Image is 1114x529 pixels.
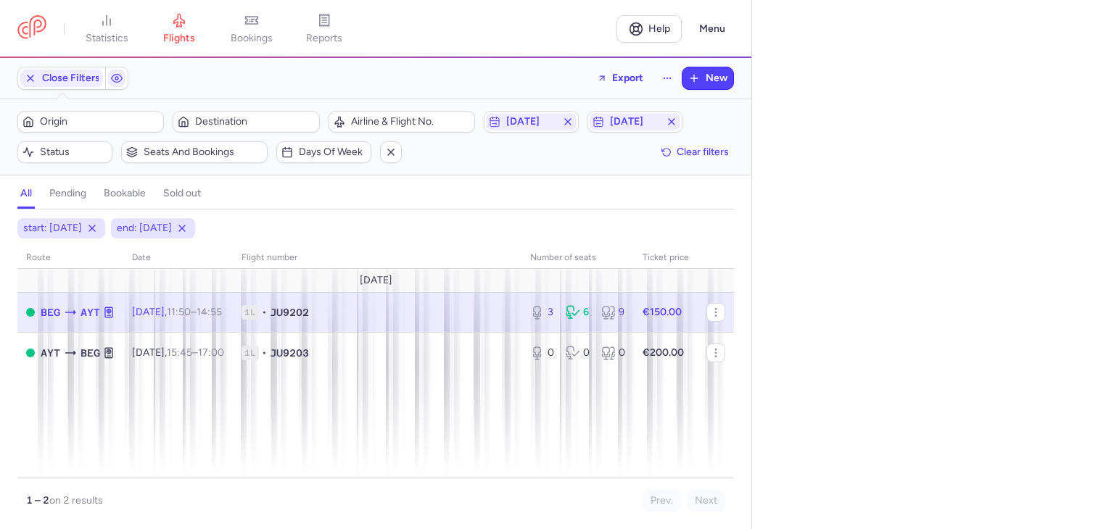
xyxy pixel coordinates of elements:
[262,305,267,320] span: •
[530,305,554,320] div: 3
[70,13,143,45] a: statistics
[643,346,684,359] strong: €200.00
[329,111,475,133] button: Airline & Flight No.
[167,346,224,359] span: –
[81,304,100,320] span: AYT
[656,141,734,163] button: Clear filters
[41,345,60,361] span: AYT
[17,111,164,133] button: Origin
[143,13,215,45] a: flights
[40,116,159,128] span: Origin
[506,116,556,128] span: [DATE]
[86,32,128,45] span: statistics
[26,349,35,357] span: OPEN
[49,494,103,507] span: on 2 results
[23,221,82,236] span: start: [DATE]
[566,346,590,360] div: 0
[616,15,682,43] a: Help
[288,13,360,45] a: reports
[484,111,579,133] button: [DATE]
[198,346,224,359] time: 17:00
[587,111,682,133] button: [DATE]
[42,72,100,84] span: Close Filters
[40,146,107,158] span: Status
[17,15,46,42] a: CitizenPlane red outlined logo
[648,23,670,34] span: Help
[687,490,725,512] button: Next
[242,346,259,360] span: 1L
[121,141,268,163] button: Seats and bookings
[117,221,172,236] span: end: [DATE]
[566,305,590,320] div: 6
[104,187,146,200] h4: bookable
[587,67,653,90] button: Export
[81,345,100,361] span: BEG
[643,490,681,512] button: Prev.
[132,346,224,359] span: [DATE],
[17,141,112,163] button: Status
[20,187,32,200] h4: all
[601,346,625,360] div: 0
[306,32,342,45] span: reports
[299,146,366,158] span: Days of week
[167,306,191,318] time: 11:50
[195,116,314,128] span: Destination
[215,13,288,45] a: bookings
[690,15,734,43] button: Menu
[26,308,35,317] span: OPEN
[233,247,521,269] th: Flight number
[360,275,392,286] span: [DATE]
[167,346,192,359] time: 15:45
[677,146,729,157] span: Clear filters
[173,111,319,133] button: Destination
[682,67,733,89] button: New
[643,306,682,318] strong: €150.00
[18,67,105,89] button: Close Filters
[242,305,259,320] span: 1L
[521,247,634,269] th: number of seats
[270,346,309,360] span: JU9203
[610,116,660,128] span: [DATE]
[41,304,60,320] span: BEG
[17,247,123,269] th: route
[49,187,86,200] h4: pending
[163,32,195,45] span: flights
[262,346,267,360] span: •
[144,146,263,158] span: Seats and bookings
[351,116,470,128] span: Airline & Flight No.
[276,141,371,163] button: Days of week
[231,32,273,45] span: bookings
[132,306,222,318] span: [DATE],
[197,306,222,318] time: 14:55
[612,72,643,83] span: Export
[270,305,309,320] span: JU9202
[601,305,625,320] div: 9
[167,306,222,318] span: –
[123,247,233,269] th: date
[26,494,49,507] strong: 1 – 2
[163,187,201,200] h4: sold out
[634,247,698,269] th: Ticket price
[530,346,554,360] div: 0
[706,72,727,84] span: New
